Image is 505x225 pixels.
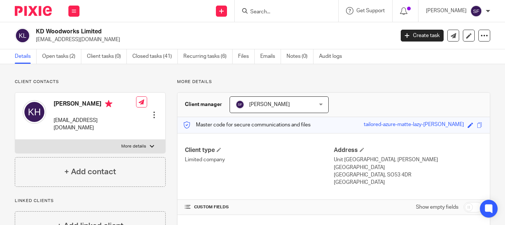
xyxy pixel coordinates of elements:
[36,28,319,36] h2: KD Woodworks Limited
[185,101,222,108] h3: Client manager
[121,143,146,149] p: More details
[177,79,490,85] p: More details
[42,49,81,64] a: Open tasks (2)
[260,49,281,64] a: Emails
[36,36,390,43] p: [EMAIL_ADDRESS][DOMAIN_NAME]
[183,121,311,129] p: Master code for secure communications and files
[416,204,458,211] label: Show empty fields
[235,100,244,109] img: svg%3E
[250,9,316,16] input: Search
[105,100,112,107] i: Primary
[15,6,52,16] img: Pixie
[249,102,290,107] span: [PERSON_NAME]
[23,100,46,124] img: svg%3E
[185,146,333,154] h4: Client type
[54,117,136,132] p: [EMAIL_ADDRESS][DOMAIN_NAME]
[185,204,333,210] h4: CUSTOM FIELDS
[238,49,255,64] a: Files
[334,171,482,179] p: [GEOGRAPHIC_DATA], SO53 4DR
[319,49,348,64] a: Audit logs
[87,49,127,64] a: Client tasks (0)
[54,100,136,109] h4: [PERSON_NAME]
[334,179,482,186] p: [GEOGRAPHIC_DATA]
[185,156,333,163] p: Limited company
[15,79,166,85] p: Client contacts
[15,198,166,204] p: Linked clients
[356,8,385,13] span: Get Support
[470,5,482,17] img: svg%3E
[15,49,37,64] a: Details
[364,121,464,129] div: tailored-azure-matte-lazy-[PERSON_NAME]
[426,7,467,14] p: [PERSON_NAME]
[401,30,444,42] a: Create task
[334,156,482,171] p: Unit [GEOGRAPHIC_DATA], [PERSON_NAME][GEOGRAPHIC_DATA]
[15,28,30,43] img: svg%3E
[183,49,233,64] a: Recurring tasks (6)
[132,49,178,64] a: Closed tasks (41)
[287,49,313,64] a: Notes (0)
[334,146,482,154] h4: Address
[64,166,116,178] h4: + Add contact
